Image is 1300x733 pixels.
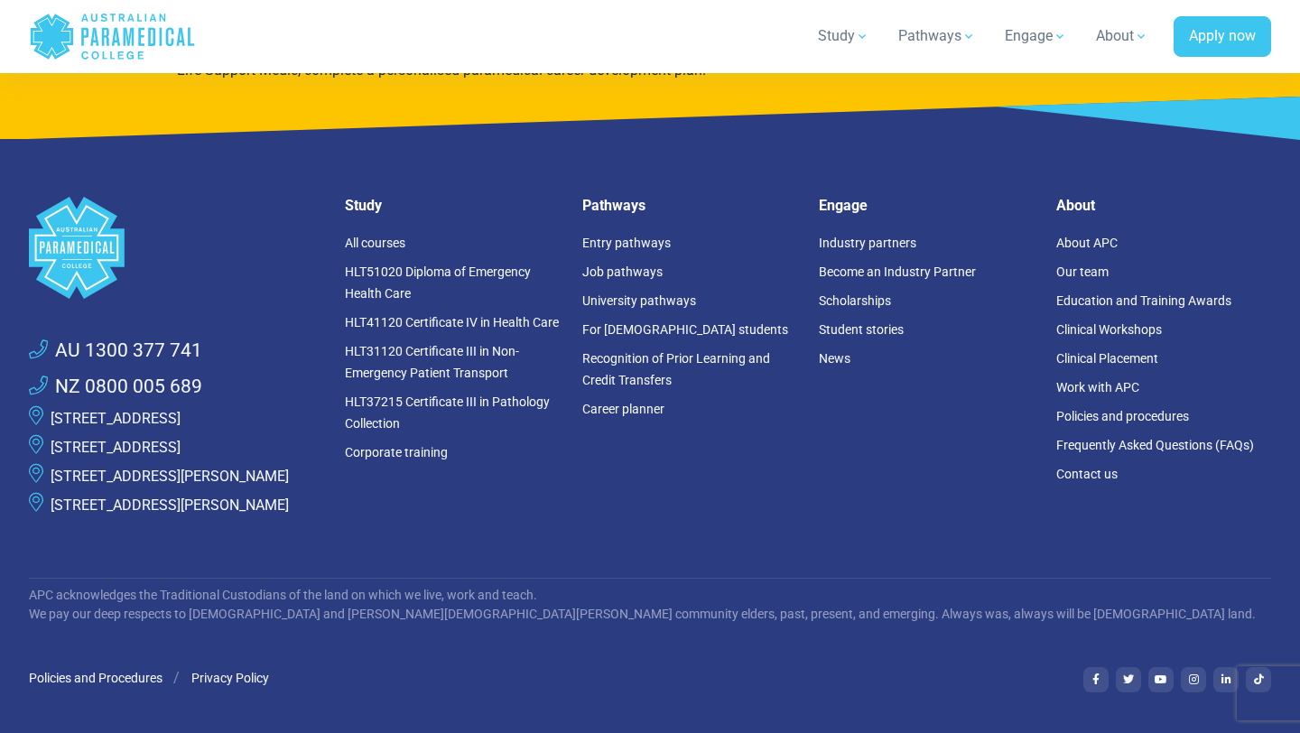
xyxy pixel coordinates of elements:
[29,671,162,685] a: Policies and Procedures
[1056,322,1162,337] a: Clinical Workshops
[1056,409,1189,423] a: Policies and procedures
[819,236,916,250] a: Industry partners
[1056,236,1118,250] a: About APC
[177,40,764,79] span: To discover how you can become a fully qualified Ambulance Paramedic or Basic/Advanced Life Suppo...
[582,293,696,308] a: University pathways
[819,197,1035,214] h5: Engage
[1056,197,1272,214] h5: About
[29,7,196,66] a: Australian Paramedical College
[582,402,664,416] a: Career planner
[51,468,289,485] a: [STREET_ADDRESS][PERSON_NAME]
[1056,380,1139,394] a: Work with APC
[582,264,663,279] a: Job pathways
[51,496,289,514] a: [STREET_ADDRESS][PERSON_NAME]
[582,351,770,387] a: Recognition of Prior Learning and Credit Transfers
[191,671,269,685] a: Privacy Policy
[51,439,181,456] a: [STREET_ADDRESS]
[29,586,1271,624] p: APC acknowledges the Traditional Custodians of the land on which we live, work and teach. We pay ...
[819,264,976,279] a: Become an Industry Partner
[994,11,1078,61] a: Engage
[1056,293,1231,308] a: Education and Training Awards
[345,315,559,329] a: HLT41120 Certificate IV in Health Care
[345,394,550,431] a: HLT37215 Certificate III in Pathology Collection
[29,197,323,299] a: Space
[345,236,405,250] a: All courses
[1085,11,1159,61] a: About
[1174,16,1271,58] a: Apply now
[819,293,891,308] a: Scholarships
[887,11,987,61] a: Pathways
[345,344,519,380] a: HLT31120 Certificate III in Non-Emergency Patient Transport
[29,373,202,402] a: NZ 0800 005 689
[345,264,531,301] a: HLT51020 Diploma of Emergency Health Care
[1056,467,1118,481] a: Contact us
[345,197,561,214] h5: Study
[582,197,798,214] h5: Pathways
[582,322,788,337] a: For [DEMOGRAPHIC_DATA] students
[345,445,448,459] a: Corporate training
[819,322,904,337] a: Student stories
[29,337,202,366] a: AU 1300 377 741
[582,236,671,250] a: Entry pathways
[819,351,850,366] a: News
[51,410,181,427] a: [STREET_ADDRESS]
[1056,351,1158,366] a: Clinical Placement
[1056,438,1254,452] a: Frequently Asked Questions (FAQs)
[807,11,880,61] a: Study
[1056,264,1109,279] a: Our team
